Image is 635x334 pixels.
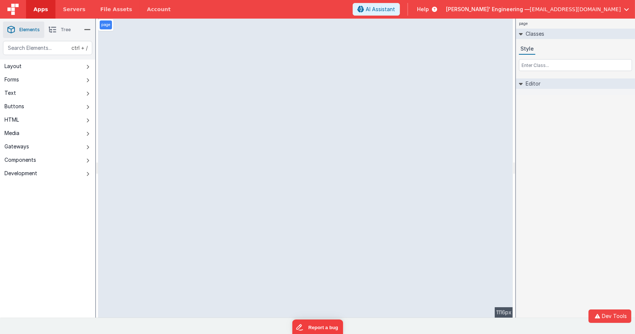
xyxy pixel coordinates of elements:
div: Development [4,170,37,177]
input: Enter Class... [519,59,632,71]
div: Buttons [4,103,24,110]
button: AI Assistant [353,3,400,16]
span: [PERSON_NAME]' Engineering — [446,6,530,13]
button: [PERSON_NAME]' Engineering — [EMAIL_ADDRESS][DOMAIN_NAME] [446,6,629,13]
div: ctrl [71,44,80,52]
h2: Editor [523,78,541,89]
span: Elements [19,27,40,33]
span: Apps [33,6,48,13]
div: Components [4,156,36,164]
button: Style [519,44,535,55]
span: Servers [63,6,85,13]
input: Search Elements... [3,41,92,55]
div: HTML [4,116,19,123]
span: Tree [61,27,71,33]
div: 1116px [495,307,513,318]
h2: Classes [523,29,544,39]
div: --> [98,19,513,318]
p: page [101,22,110,28]
div: Layout [4,62,22,70]
span: AI Assistant [366,6,395,13]
span: File Assets [100,6,132,13]
div: Media [4,129,19,137]
div: Text [4,89,16,97]
span: [EMAIL_ADDRESS][DOMAIN_NAME] [530,6,621,13]
div: Gateways [4,143,29,150]
span: Help [417,6,429,13]
span: + / [71,41,88,55]
div: Forms [4,76,19,83]
button: Dev Tools [589,309,631,323]
h4: page [516,19,531,29]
